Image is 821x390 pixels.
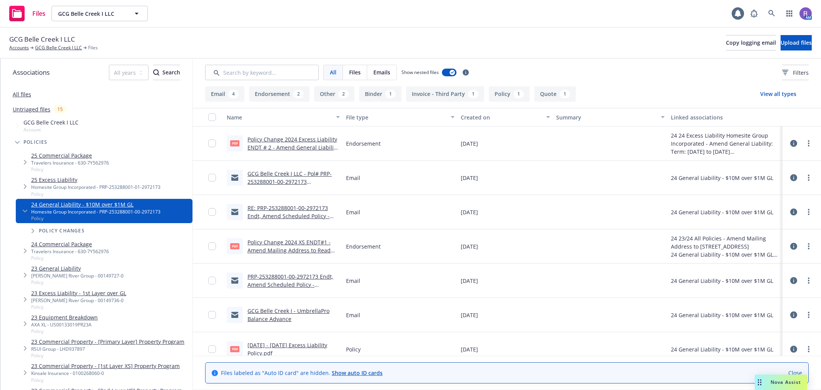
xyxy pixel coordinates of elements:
div: 2 [293,90,304,98]
span: Email [346,208,360,216]
a: Switch app [782,6,797,21]
div: 24 General Liability - $10M over $1M GL [671,345,773,353]
a: [DATE] - [DATE] Excess Liability Policy.pdf [247,341,327,357]
span: [DATE] [461,345,478,353]
button: GCG Belle Creek I LLC [52,6,148,21]
a: Policy Change 2024 Excess Liability ENDT # 2 - Amend General Liability Term [DATE] to [DATE].pdf [247,136,338,159]
div: 1 [468,90,478,98]
span: Policy [346,345,361,353]
span: Nova Assist [771,379,801,385]
a: All files [13,91,31,98]
span: pdf [230,243,239,249]
span: Files [349,68,361,76]
span: [DATE] [461,174,478,182]
a: GCG Belle Creek I LLC [35,44,82,51]
span: GCG Belle Creek I LLC [23,118,79,126]
span: Endorsement [346,242,381,250]
span: Email [346,277,360,285]
button: Summary [553,108,668,126]
span: [DATE] [461,242,478,250]
button: Created on [458,108,553,126]
button: Policy [489,86,530,102]
span: Endorsement [346,140,381,148]
input: Toggle Row Selected [208,277,216,284]
a: more [804,139,813,148]
div: Travelers Insurance - 630-7Y562976 [31,248,109,255]
span: Policy [31,191,161,197]
div: Search [153,65,180,80]
a: Files [6,3,48,24]
div: 24 General Liability - $10M over $1M GL [671,277,773,285]
a: Show auto ID cards [332,369,383,377]
a: Search [764,6,779,21]
span: Filters [782,69,809,77]
div: 24 General Liability - $10M over $1M GL [671,250,779,259]
a: more [804,276,813,285]
a: more [804,173,813,182]
div: AXA XL - US00133019PR23A [31,321,98,328]
span: Policy [31,328,98,335]
a: Policy Change 2024 XS ENDT#1 - Amend Mailing Address to Read [STREET_ADDRESS]pdf [247,239,331,262]
img: photo [799,7,812,20]
div: Homesite Group Incorporated - PRP-253288001-00-2972173 [31,208,161,215]
a: Report a Bug [746,6,762,21]
button: Linked associations [668,108,783,126]
a: 23 Commercial Property - [1st Layer XS] Property Program [31,362,180,370]
button: Email [205,86,244,102]
button: Invoice - Third Party [406,86,484,102]
span: Files [88,44,98,51]
button: Upload files [781,35,812,50]
input: Toggle Row Selected [208,345,216,353]
input: Toggle Row Selected [208,174,216,182]
div: [PERSON_NAME] River Group - 00149736-0 [31,297,126,304]
a: more [804,345,813,354]
div: 1 [513,90,524,98]
input: Search by keyword... [205,65,319,80]
div: 1 [560,90,570,98]
span: GCG Belle Creek I LLC [9,34,75,44]
span: Policy [31,255,109,261]
div: 4 [228,90,239,98]
div: Homesite Group Incorporated - PRP-253288001-01-2972173 [31,184,161,190]
a: more [804,242,813,251]
a: GCG Belle Creek I - UmbrellaPro Balance Advance [247,307,329,323]
input: Toggle Row Selected [208,140,216,147]
span: Account [23,126,79,133]
button: Nova Assist [755,375,807,390]
div: 24 General Liability - $10M over $1M GL [671,311,773,319]
input: Toggle Row Selected [208,311,216,319]
span: Policy [31,279,124,286]
span: [DATE] [461,208,478,216]
a: 25 Excess Liability [31,176,161,184]
a: 23 General Liability [31,264,124,272]
div: 24 General Liability - $10M over $1M GL [671,208,773,216]
a: RE: PRP-253288001-00-2972173 Endt, Amend Scheduled Policy - [GEOGRAPHIC_DATA] I [247,204,329,228]
span: Policy changes [39,229,85,233]
span: All [330,68,336,76]
div: RSUI Group - LHD937897 [31,346,184,352]
a: GCG Belle Creek I LLC - Pol# PRP-253288001-00-2972173 [SYS*REF#10204343] [247,170,332,193]
button: Name [224,108,343,126]
div: Kinsale Insurance - 0100268060-0 [31,370,180,377]
span: Associations [13,67,50,77]
input: Toggle Row Selected [208,208,216,216]
div: Travelers Insurance - 630-7Y562976 [31,160,109,166]
div: 24 General Liability - $10M over $1M GL [671,174,773,182]
span: Upload files [781,39,812,46]
span: Policies [23,140,48,145]
span: Policy [31,215,161,222]
span: Policy [31,166,109,173]
a: 25 Commercial Package [31,151,109,160]
div: 24 23/24 All Policies - Amend Mailing Address to [STREET_ADDRESS] [671,234,779,250]
span: Policy [31,304,126,310]
span: [DATE] [461,311,478,319]
button: SearchSearch [153,65,180,80]
span: [DATE] [461,140,478,148]
span: Policy [31,377,180,383]
span: GCG Belle Creek I LLC [58,10,125,18]
span: Email [346,174,360,182]
div: Drag to move [755,375,764,390]
div: Summary [556,113,656,121]
span: Show nested files [401,69,439,76]
div: 2 [338,90,349,98]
